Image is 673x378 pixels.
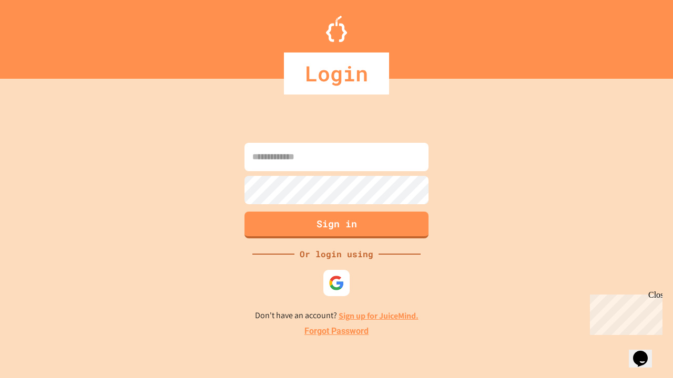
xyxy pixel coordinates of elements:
iframe: chat widget [586,290,662,335]
div: Or login using [294,248,379,260]
button: Sign in [244,212,429,238]
p: Don't have an account? [255,309,419,322]
img: google-icon.svg [329,275,344,291]
img: Logo.svg [326,16,347,42]
div: Login [284,52,389,94]
a: Forgot Password [304,325,369,338]
div: Chat with us now!Close [4,4,73,67]
iframe: chat widget [629,336,662,367]
a: Sign up for JuiceMind. [339,310,419,321]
